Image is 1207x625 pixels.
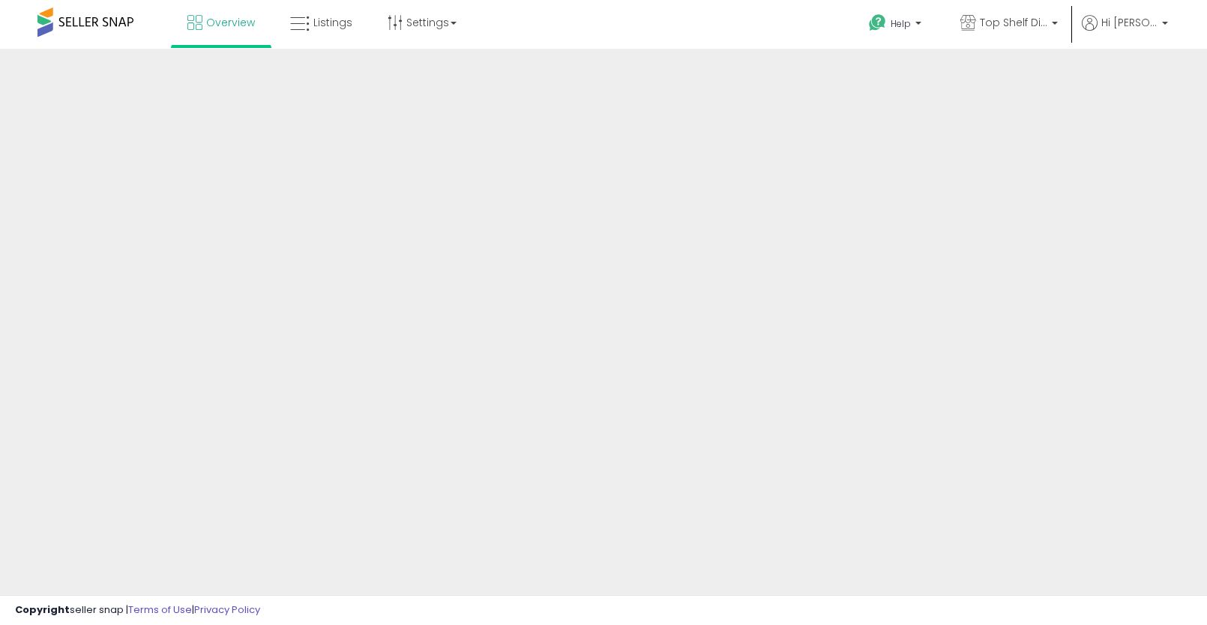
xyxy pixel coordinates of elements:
div: seller snap | | [15,603,260,618]
span: Hi [PERSON_NAME] [1101,15,1158,30]
a: Hi [PERSON_NAME] [1082,15,1168,49]
span: Help [891,17,911,30]
span: Overview [206,15,255,30]
a: Terms of Use [128,603,192,617]
span: Top Shelf Distribution [980,15,1047,30]
strong: Copyright [15,603,70,617]
a: Privacy Policy [194,603,260,617]
span: Listings [313,15,352,30]
i: Get Help [868,13,887,32]
a: Help [857,2,936,49]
